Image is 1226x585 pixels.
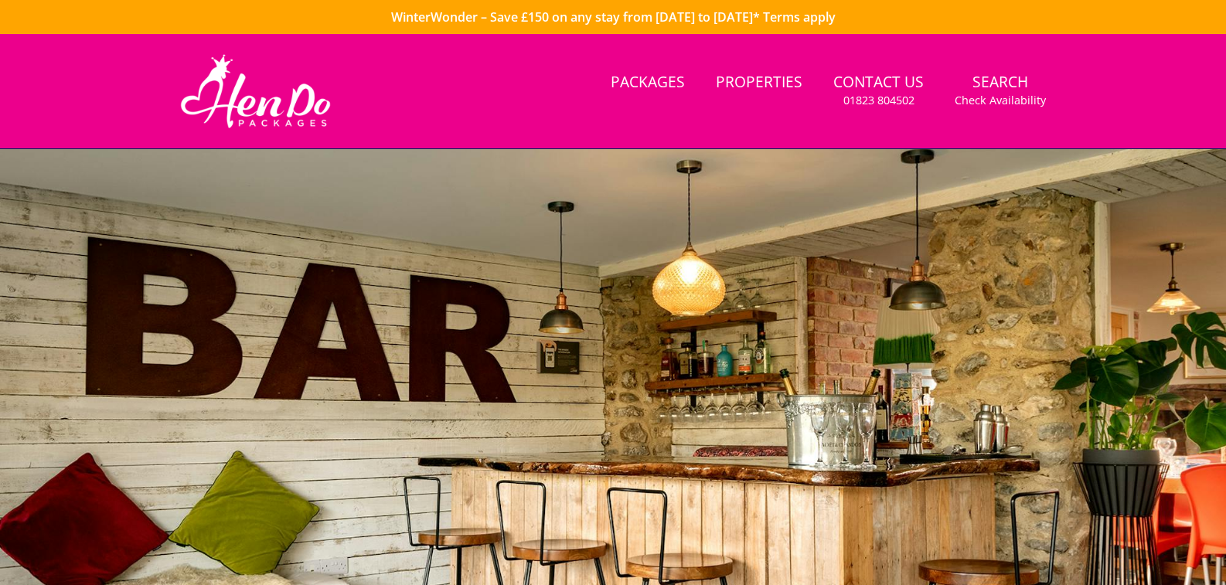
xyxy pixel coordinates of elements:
[948,66,1052,116] a: SearchCheck Availability
[174,53,337,130] img: Hen Do Packages
[955,93,1046,108] small: Check Availability
[827,66,930,116] a: Contact Us01823 804502
[710,66,809,100] a: Properties
[843,93,914,108] small: 01823 804502
[604,66,691,100] a: Packages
